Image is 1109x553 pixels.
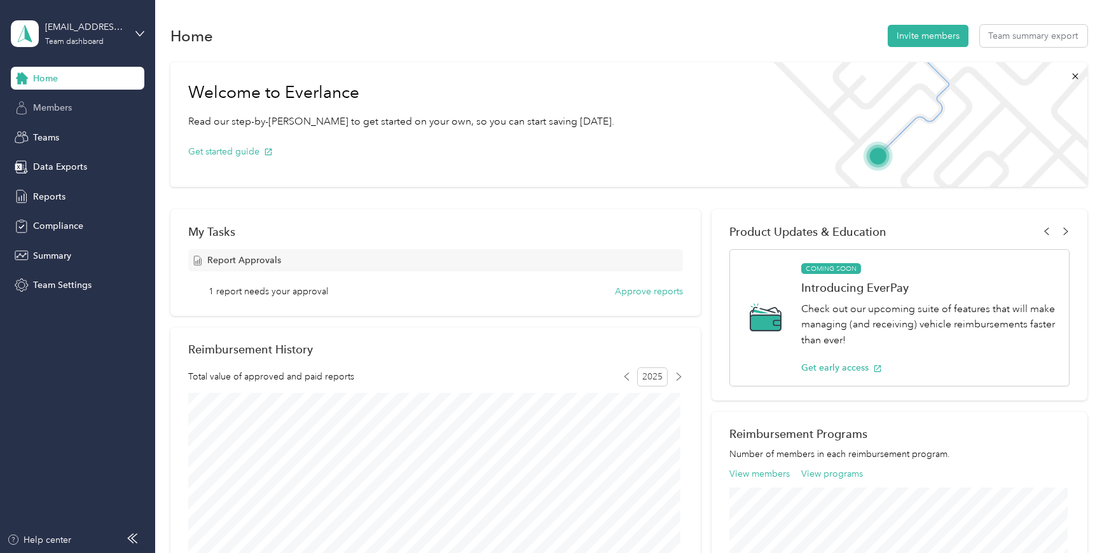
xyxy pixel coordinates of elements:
[801,467,863,481] button: View programs
[33,219,83,233] span: Compliance
[188,114,614,130] p: Read our step-by-[PERSON_NAME] to get started on your own, so you can start saving [DATE].
[801,281,1055,294] h1: Introducing EverPay
[801,301,1055,348] p: Check out our upcoming suite of features that will make managing (and receiving) vehicle reimburs...
[729,427,1069,440] h2: Reimbursement Programs
[33,101,72,114] span: Members
[801,361,882,374] button: Get early access
[33,72,58,85] span: Home
[729,467,790,481] button: View members
[729,447,1069,461] p: Number of members in each reimbursement program.
[170,29,213,43] h1: Home
[1038,482,1109,553] iframe: Everlance-gr Chat Button Frame
[637,367,668,386] span: 2025
[188,145,273,158] button: Get started guide
[33,278,92,292] span: Team Settings
[888,25,968,47] button: Invite members
[188,343,313,356] h2: Reimbursement History
[188,83,614,103] h1: Welcome to Everlance
[33,249,71,263] span: Summary
[207,254,281,267] span: Report Approvals
[33,160,87,174] span: Data Exports
[729,225,886,238] span: Product Updates & Education
[33,131,59,144] span: Teams
[615,285,683,298] button: Approve reports
[980,25,1087,47] button: Team summary export
[45,38,104,46] div: Team dashboard
[801,263,861,275] span: COMING SOON
[209,285,328,298] span: 1 report needs your approval
[7,533,72,547] button: Help center
[45,20,125,34] div: [EMAIL_ADDRESS][DOMAIN_NAME]
[33,190,65,203] span: Reports
[761,62,1087,187] img: Welcome to everlance
[188,370,354,383] span: Total value of approved and paid reports
[188,225,683,238] div: My Tasks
